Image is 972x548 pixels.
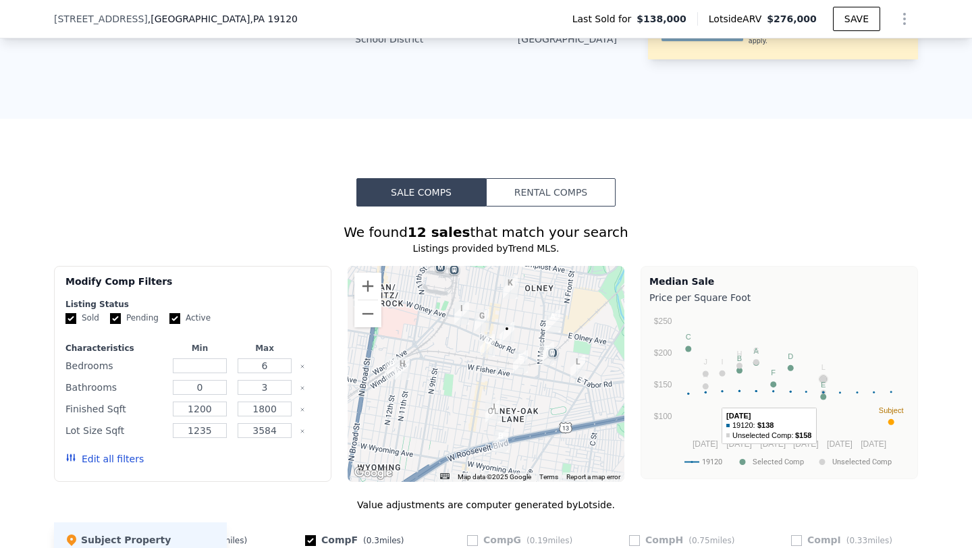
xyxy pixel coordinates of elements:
[821,381,826,389] text: E
[521,536,578,545] span: ( miles)
[110,312,159,324] label: Pending
[879,406,904,414] text: Subject
[760,439,786,449] text: [DATE]
[753,458,804,466] text: Selected Comp
[832,458,892,466] text: Unselected Comp
[486,32,617,46] div: [GEOGRAPHIC_DATA]
[692,536,710,545] span: 0.75
[737,354,742,362] text: B
[732,431,794,439] text: Unselected Comp:
[385,356,400,379] div: 5132 N 12TH STREET
[300,385,305,391] button: Clear
[503,276,518,299] div: 5731 N 4TH STREET
[300,429,305,434] button: Clear
[65,378,165,397] div: Bathrooms
[358,536,409,545] span: ( miles)
[654,317,672,326] text: $250
[300,364,305,369] button: Clear
[841,536,898,545] span: ( miles)
[500,322,514,345] div: 5438 N 3RD STREET
[354,300,381,327] button: Zoom out
[475,309,489,332] div: 5511 N FAIRHILL STREET
[721,358,723,366] text: I
[65,356,165,375] div: Bedrooms
[110,313,121,324] input: Pending
[649,275,909,288] div: Median Sale
[827,439,853,449] text: [DATE]
[65,299,320,310] div: Listing Status
[753,346,759,354] text: G
[65,312,99,324] label: Sold
[54,12,148,26] span: [STREET_ADDRESS]
[683,536,740,545] span: ( miles)
[513,350,528,373] div: 5308 N 2ND STREET
[54,242,918,255] div: Listings provided by Trend MLS .
[795,431,811,439] text: $158
[458,473,531,481] span: Map data ©2025 Google
[148,12,298,26] span: , [GEOGRAPHIC_DATA]
[702,458,722,466] text: 19120
[467,533,578,547] div: Comp G
[169,313,180,324] input: Active
[649,288,909,307] div: Price per Square Foot
[791,533,898,547] div: Comp I
[861,439,886,449] text: [DATE]
[486,178,616,207] button: Rental Comps
[693,439,718,449] text: [DATE]
[637,12,686,26] span: $138,000
[367,536,379,545] span: 0.3
[485,400,500,423] div: 308 W RUSCOMB STREET
[793,439,819,449] text: [DATE]
[654,412,672,421] text: $100
[235,343,294,354] div: Max
[493,429,508,452] div: 233 W LOUDON STREET
[440,473,450,479] button: Keyboard shortcuts
[849,536,867,545] span: 0.33
[169,312,211,324] label: Active
[65,313,76,324] input: Sold
[480,334,495,357] div: 438 W SOMERVILLE AVENUE
[704,358,708,366] text: J
[771,368,776,377] text: F
[788,352,793,360] text: D
[686,333,691,341] text: C
[54,498,918,512] div: Value adjustments are computer generated by Lotside .
[821,363,826,371] text: L
[654,348,672,358] text: $200
[170,343,230,354] div: Min
[709,12,767,26] span: Lotside ARV
[65,343,165,354] div: Characteristics
[732,421,755,429] text: 19120:
[703,371,709,379] text: K
[654,380,672,389] text: $150
[726,439,752,449] text: [DATE]
[566,473,620,481] a: Report a map error
[356,178,486,207] button: Sale Comps
[65,275,320,299] div: Modify Comp Filters
[351,464,396,482] img: Google
[754,347,759,355] text: A
[572,12,637,26] span: Last Sold for
[54,223,918,242] div: We found that match your search
[545,310,560,333] div: 127 W OLNEY AVENUE
[539,342,554,365] div: 127 W Tabor Rd
[395,357,410,380] div: 5123 N MARVINE STREET
[355,32,486,46] div: School District
[65,533,171,547] div: Subject Property
[539,473,558,481] a: Terms
[65,452,144,466] button: Edit all filters
[250,13,298,24] span: , PA 19120
[757,421,774,429] text: $138
[737,350,742,358] text: H
[649,307,909,476] svg: A chart.
[351,464,396,482] a: Open this area in Google Maps (opens a new window)
[891,5,918,32] button: Show Options
[570,355,585,378] div: 213 E TABOR ROAD
[305,533,410,547] div: Comp F
[833,7,880,31] button: SAVE
[530,536,548,545] span: 0.19
[454,302,469,325] div: 5517 N 7TH STREET
[354,273,381,300] button: Zoom in
[726,412,751,420] text: [DATE]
